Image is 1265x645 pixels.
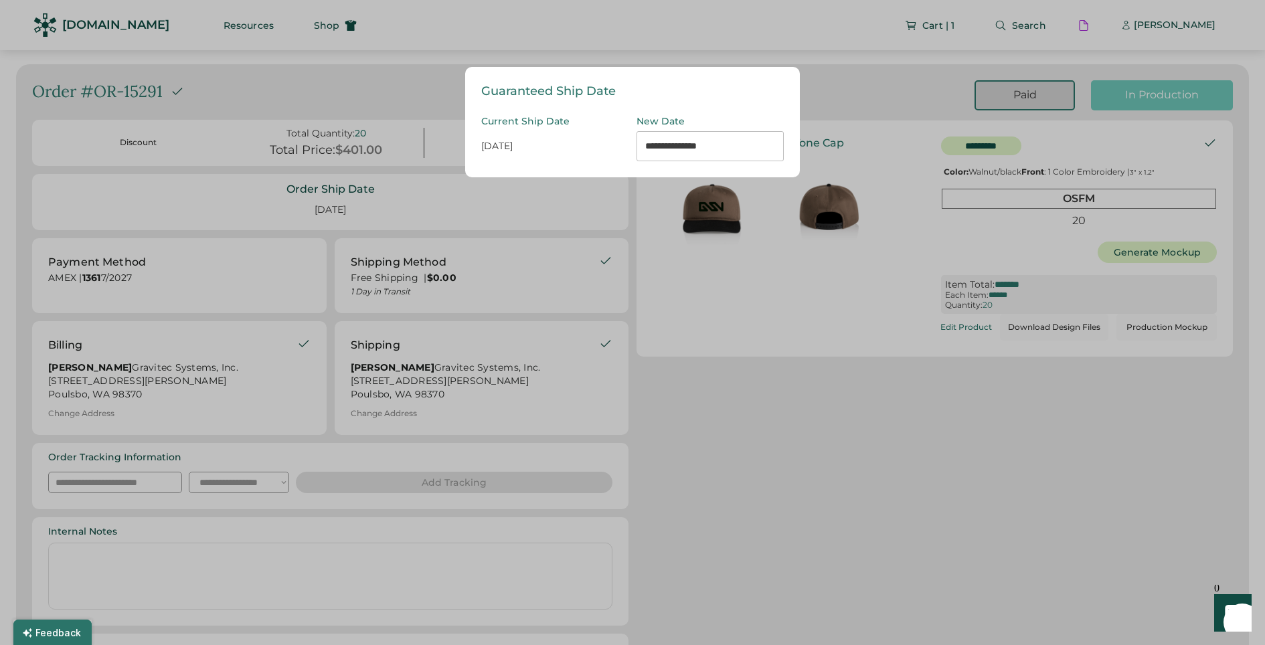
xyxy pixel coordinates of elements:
div: Guaranteed Ship Date [481,83,784,100]
iframe: Front Chat [1201,585,1259,642]
div: Current Ship Date [481,116,570,127]
div: [DATE] [481,140,628,153]
div: New Date [637,116,685,127]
